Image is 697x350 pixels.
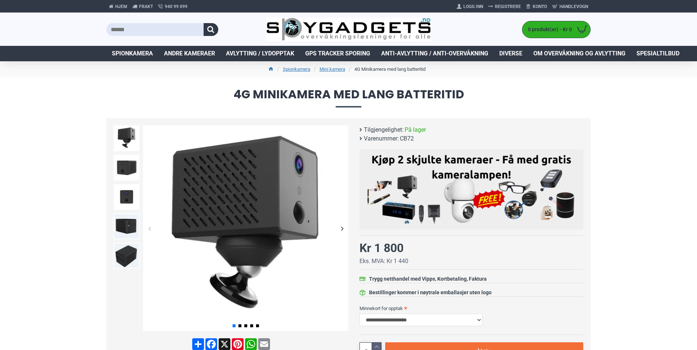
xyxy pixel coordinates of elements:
span: GPS Tracker Sporing [305,49,370,58]
span: 940 99 099 [165,3,187,10]
div: Next slide [336,222,348,235]
span: Om overvåkning og avlytting [533,49,625,58]
span: Frakt [139,3,153,10]
span: Konto [533,3,547,10]
img: SpyGadgets.no [266,18,431,41]
label: Minnekort for opptak [360,302,583,314]
span: Go to slide 4 [250,324,253,327]
img: 4G Mini nattkamera med lang batteritid - SpyGadgets.no [114,184,139,210]
a: GPS Tracker Sporing [300,46,376,61]
span: Diverse [499,49,522,58]
a: Pinterest [231,338,244,350]
a: Avlytting / Lydopptak [220,46,300,61]
a: Facebook [205,338,218,350]
a: Diverse [494,46,528,61]
span: Go to slide 2 [238,324,241,327]
span: Go to slide 5 [256,324,259,327]
span: Go to slide 3 [244,324,247,327]
a: Logg Inn [454,1,486,12]
a: Spesialtilbud [631,46,685,61]
span: Anti-avlytting / Anti-overvåkning [381,49,488,58]
span: Hjem [115,3,127,10]
span: Spesialtilbud [636,49,679,58]
a: Mini kamera [320,66,345,73]
a: Anti-avlytting / Anti-overvåkning [376,46,494,61]
a: Email [258,338,271,350]
span: Registrere [495,3,521,10]
div: Trygg netthandel med Vipps, Kortbetaling, Faktura [369,275,487,283]
a: Registrere [486,1,523,12]
b: Varenummer: [364,134,399,143]
img: 4G Mini nattkamera med lang batteritid - SpyGadgets.no [114,125,139,151]
span: 0 produkt(er) - Kr 0 [522,26,574,33]
a: 0 produkt(er) - Kr 0 [522,21,590,38]
img: 4G Mini nattkamera med lang batteritid - SpyGadgets.no [114,243,139,269]
a: Spionkamera [106,46,158,61]
div: Bestillinger kommer i nøytrale emballasjer uten logo [369,289,492,296]
span: På lager [405,125,426,134]
a: Om overvåkning og avlytting [528,46,631,61]
span: Spionkamera [112,49,153,58]
span: Avlytting / Lydopptak [226,49,294,58]
a: WhatsApp [244,338,258,350]
img: Kjøp 2 skjulte kameraer – Få med gratis kameralampe! [365,153,578,223]
span: 4G Minikamera med lang batteritid [106,88,591,107]
span: Go to slide 1 [233,324,236,327]
b: Tilgjengelighet: [364,125,404,134]
span: Logg Inn [463,3,483,10]
img: 4G Mini nattkamera med lang batteritid - SpyGadgets.no [114,155,139,181]
a: Share [191,338,205,350]
div: Previous slide [143,222,156,235]
a: X [218,338,231,350]
img: 4G Mini nattkamera med lang batteritid - SpyGadgets.no [114,214,139,239]
a: Konto [523,1,550,12]
a: Andre kameraer [158,46,220,61]
div: Kr 1 800 [360,239,404,257]
span: Handlevogn [559,3,588,10]
span: CB72 [400,134,414,143]
a: Handlevogn [550,1,591,12]
span: Andre kameraer [164,49,215,58]
a: Spionkamera [283,66,310,73]
img: 4G Mini nattkamera med lang batteritid - SpyGadgets.no [143,125,348,331]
